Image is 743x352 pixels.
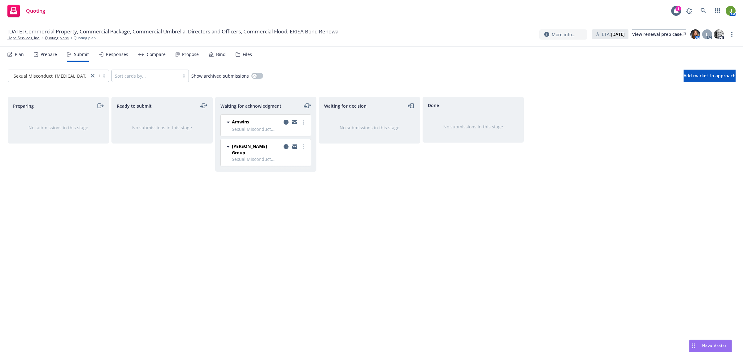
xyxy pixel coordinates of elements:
[428,102,439,109] span: Done
[13,103,34,109] span: Preparing
[611,31,625,37] strong: [DATE]
[74,35,96,41] span: Quoting plan
[243,52,252,57] div: Files
[539,29,587,40] button: More info...
[232,126,307,132] span: Sexual Misconduct, [MEDICAL_DATA], and Molestation Liability
[697,5,710,17] a: Search
[232,143,281,156] span: [PERSON_NAME] Group
[282,118,290,126] a: copy logging email
[18,124,99,131] div: No submissions in this stage
[676,6,681,11] div: 1
[232,156,307,162] span: Sexual Misconduct, [MEDICAL_DATA], and Molestation Liability
[702,343,727,348] span: Nova Assist
[74,52,89,57] div: Submit
[7,28,340,35] span: [DATE] Commercial Property, Commercial Package, Commercial Umbrella, Directors and Officers, Comm...
[191,73,249,79] span: Show archived submissions
[632,29,686,39] a: View renewal prep case
[726,6,736,16] img: photo
[329,124,410,131] div: No submissions in this stage
[684,73,736,79] span: Add market to approach
[300,143,307,150] a: more
[106,52,128,57] div: Responses
[689,340,697,352] div: Drag to move
[300,118,307,126] a: more
[122,124,202,131] div: No submissions in this stage
[200,102,207,109] a: moveLeftRight
[7,35,40,41] a: Hope Services, Inc.
[5,2,48,19] a: Quoting
[728,31,736,38] a: more
[216,52,226,57] div: Bind
[220,103,281,109] span: Waiting for acknowledgment
[41,52,57,57] div: Prepare
[282,143,290,150] a: copy logging email
[632,30,686,39] div: View renewal prep case
[182,52,199,57] div: Propose
[684,70,736,82] button: Add market to approach
[15,52,24,57] div: Plan
[602,31,625,37] span: ETA :
[26,8,45,13] span: Quoting
[117,103,152,109] span: Ready to submit
[711,5,724,17] a: Switch app
[706,31,708,38] span: L
[89,72,96,79] a: close
[683,5,695,17] a: Report a Bug
[552,31,576,38] span: More info...
[714,29,724,39] img: photo
[291,118,298,126] a: copy logging email
[45,35,69,41] a: Quoting plans
[690,29,700,39] img: photo
[96,102,104,109] a: moveRight
[407,102,415,109] a: moveLeft
[147,52,166,57] div: Compare
[232,118,249,125] span: Amwins
[324,103,367,109] span: Waiting for decision
[291,143,298,150] a: copy logging email
[14,73,109,79] span: Sexual Misconduct, [MEDICAL_DATA], and M...
[11,73,86,79] span: Sexual Misconduct, [MEDICAL_DATA], and M...
[433,123,514,130] div: No submissions in this stage
[304,102,311,109] a: moveLeftRight
[689,340,732,352] button: Nova Assist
